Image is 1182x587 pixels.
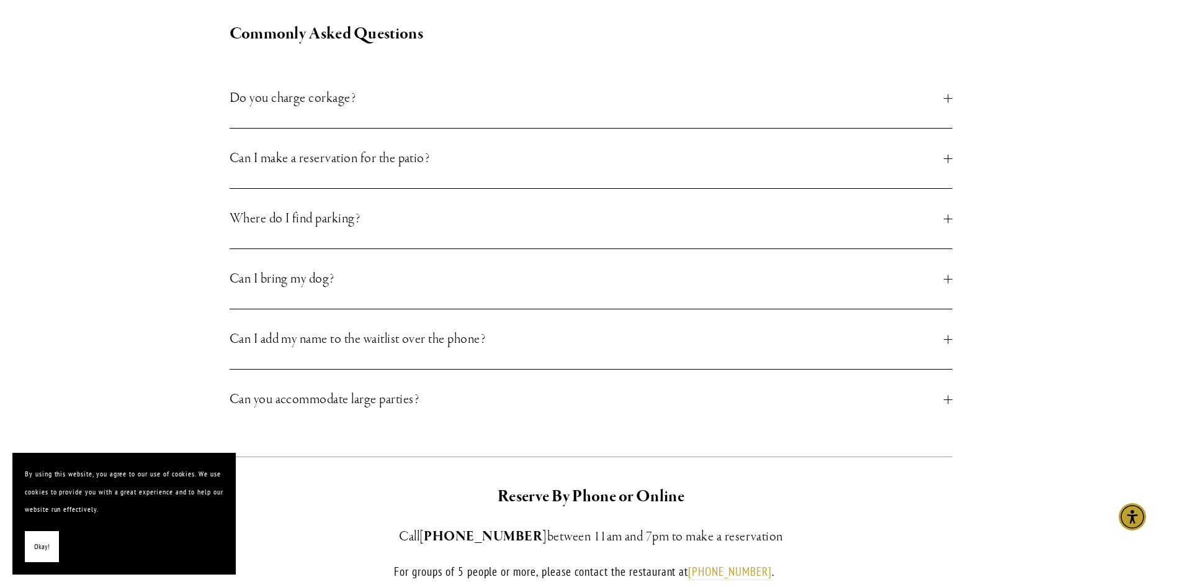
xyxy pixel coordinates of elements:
[12,453,236,575] section: Cookie banner
[1119,503,1146,530] div: Accessibility Menu
[230,309,953,369] button: Can I add my name to the waitlist over the phone?
[34,538,50,556] span: Okay!
[230,207,944,230] span: Where do I find parking?
[230,21,953,47] h2: Commonly Asked Questions
[338,526,844,548] h3: Call between 11am and 7pm to make a reservation
[688,564,771,580] a: [PHONE_NUMBER]
[25,465,223,519] p: By using this website, you agree to our use of cookies. We use cookies to provide you with a grea...
[230,249,953,309] button: Can I bring my dog?
[230,68,953,128] button: Do you charge corkage?
[230,129,953,188] button: Can I make a reservation for the patio?
[25,531,59,563] button: Okay!
[230,87,944,109] span: Do you charge corkage?
[230,268,944,290] span: Can I bring my dog?
[338,484,844,510] h2: Reserve By Phone or Online
[230,388,944,411] span: Can you accommodate large parties?
[419,528,547,545] strong: [PHONE_NUMBER]
[230,147,944,170] span: Can I make a reservation for the patio?
[230,370,953,429] button: Can you accommodate large parties?
[230,328,944,350] span: Can I add my name to the waitlist over the phone?
[230,189,953,248] button: Where do I find parking?
[338,563,844,581] p: For groups of 5 people or more, please contact the restaurant at .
